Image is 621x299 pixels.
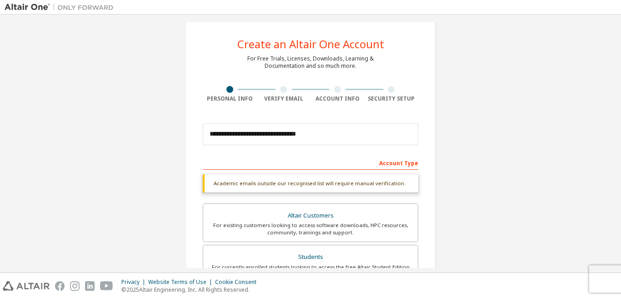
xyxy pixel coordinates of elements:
p: © 2025 Altair Engineering, Inc. All Rights Reserved. [121,286,262,294]
div: Verify Email [257,95,311,102]
div: Altair Customers [209,209,412,222]
div: For currently enrolled students looking to access the free Altair Student Edition bundle and all ... [209,264,412,278]
img: linkedin.svg [85,281,95,291]
img: instagram.svg [70,281,80,291]
div: Personal Info [203,95,257,102]
div: Students [209,251,412,264]
img: facebook.svg [55,281,65,291]
div: Account Type [203,155,418,170]
div: For Free Trials, Licenses, Downloads, Learning & Documentation and so much more. [247,55,374,70]
img: Altair One [5,3,118,12]
div: Website Terms of Use [148,279,215,286]
div: Cookie Consent [215,279,262,286]
div: Security Setup [365,95,419,102]
div: Account Info [310,95,365,102]
div: Academic emails outside our recognised list will require manual verification. [203,174,418,193]
img: youtube.svg [100,281,113,291]
img: altair_logo.svg [3,281,50,291]
div: Create an Altair One Account [237,39,384,50]
div: For existing customers looking to access software downloads, HPC resources, community, trainings ... [209,222,412,236]
div: Privacy [121,279,148,286]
